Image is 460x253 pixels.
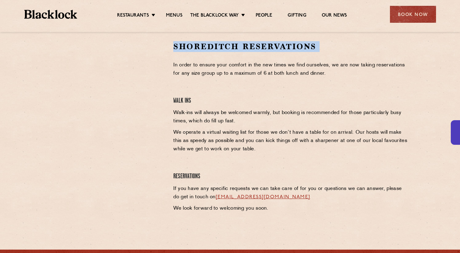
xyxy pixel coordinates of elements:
a: [EMAIL_ADDRESS][DOMAIN_NAME] [216,195,310,200]
a: Menus [166,13,183,19]
img: BL_Textured_Logo-footer-cropped.svg [24,10,77,19]
iframe: OpenTable make booking widget [73,41,142,134]
p: Walk-ins will always be welcomed warmly, but booking is recommended for those particularly busy t... [173,109,409,125]
h2: Shoreditch Reservations [173,41,409,52]
p: We look forward to welcoming you soon. [173,204,409,213]
h4: Walk Ins [173,97,409,105]
a: Our News [322,13,347,19]
p: If you have any specific requests we can take care of for you or questions we can answer, please ... [173,185,409,201]
p: We operate a virtual waiting list for those we don’t have a table for on arrival. Our hosts will ... [173,128,409,153]
h4: Reservations [173,172,409,181]
div: Book Now [390,6,436,23]
a: The Blacklock Way [190,13,239,19]
p: In order to ensure your comfort in the new times we find ourselves, we are now taking reservation... [173,61,409,78]
a: People [256,13,272,19]
a: Restaurants [117,13,149,19]
a: Gifting [288,13,306,19]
